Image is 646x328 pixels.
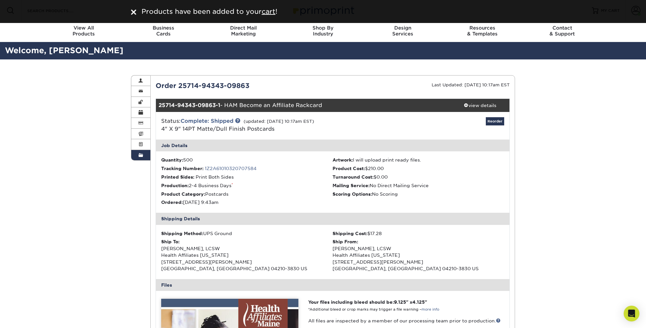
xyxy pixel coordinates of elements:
u: cart [262,8,275,15]
strong: Quantity: [161,157,183,163]
strong: Artwork: [333,157,353,163]
span: Products have been added to your ! [141,8,277,15]
span: 9.125 [394,299,406,305]
div: Files [156,279,510,291]
li: 2-4 Business Days [161,182,333,189]
strong: Ordered: [161,200,183,205]
li: I will upload print ready files. [333,157,504,163]
a: BusinessCards [124,21,204,42]
div: Cards [124,25,204,37]
div: view details [450,102,509,109]
strong: Turnaround Cost: [333,174,374,180]
div: Marketing [204,25,283,37]
a: Complete: Shipped [181,118,233,124]
strong: Product Category: [161,191,205,197]
a: 4" X 9" 14PT Matte/Dull Finish Postcards [161,126,274,132]
a: DesignServices [363,21,442,42]
strong: Ship From: [333,239,358,244]
strong: Mailing Service: [333,183,370,188]
strong: Production: [161,183,189,188]
span: View All [44,25,124,31]
div: Status: [156,117,392,133]
li: [DATE] 9:43am [161,199,333,206]
a: more info [421,307,439,312]
a: Reorder [486,117,504,125]
li: 500 [161,157,333,163]
div: & Support [522,25,602,37]
span: Business [124,25,204,31]
a: View AllProducts [44,21,124,42]
span: 4.125 [412,299,425,305]
small: *Additional bleed or crop marks may trigger a file warning – [308,307,439,312]
small: (updated: [DATE] 10:17am EST) [244,119,314,124]
strong: Printed Sides: [161,174,194,180]
span: Shop By [283,25,363,31]
div: Open Intercom Messenger [624,306,639,321]
strong: Tracking Number: [161,166,204,171]
span: Contact [522,25,602,31]
li: $210.00 [333,165,504,172]
strong: Ship To: [161,239,180,244]
strong: Shipping Method: [161,231,203,236]
div: - HAM Become an Affiliate Rackcard [156,99,451,112]
span: Design [363,25,442,31]
a: Contact& Support [522,21,602,42]
a: Resources& Templates [442,21,522,42]
div: & Templates [442,25,522,37]
li: $0.00 [333,174,504,180]
strong: 25714-94343-09863-1 [159,102,220,108]
span: Print Both Sides [196,174,234,180]
div: [PERSON_NAME], LCSW Health Affiliates [US_STATE] [STREET_ADDRESS][PERSON_NAME] [GEOGRAPHIC_DATA],... [161,238,333,272]
a: Shop ByIndustry [283,21,363,42]
div: Shipping Details [156,213,510,225]
div: Products [44,25,124,37]
div: Industry [283,25,363,37]
a: 1Z2A61010320707584 [205,166,257,171]
span: Resources [442,25,522,31]
img: close [131,10,136,15]
span: Direct Mail [204,25,283,31]
strong: Shipping Cost: [333,231,367,236]
a: Direct MailMarketing [204,21,283,42]
small: Last Updated: [DATE] 10:17am EST [432,82,510,87]
div: UPS Ground [161,230,333,237]
strong: Scoring Options: [333,191,372,197]
div: Services [363,25,442,37]
li: No Scoring [333,191,504,197]
p: All files are inspected by a member of our processing team prior to production. [308,317,504,324]
div: Job Details [156,140,510,151]
li: No Direct Mailing Service [333,182,504,189]
li: Postcards [161,191,333,197]
div: [PERSON_NAME], LCSW Health Affiliates [US_STATE] [STREET_ADDRESS][PERSON_NAME] [GEOGRAPHIC_DATA],... [333,238,504,272]
strong: Product Cost: [333,166,365,171]
a: view details [450,99,509,112]
strong: Your files including bleed should be: " x " [308,299,427,305]
div: $17.28 [333,230,504,237]
div: Order 25714-94343-09863 [151,81,333,91]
